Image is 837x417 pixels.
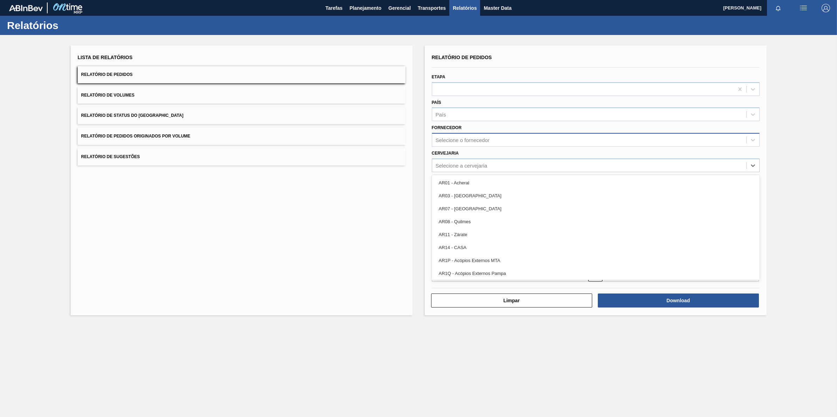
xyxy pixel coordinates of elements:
div: País [436,112,446,118]
h1: Relatórios [7,21,131,29]
span: Relatório de Pedidos Originados por Volume [81,134,191,139]
span: Tarefas [325,4,343,12]
div: Selecione o fornecedor [436,137,490,143]
button: Notificações [767,3,789,13]
button: Download [598,294,759,308]
div: AR07 - [GEOGRAPHIC_DATA] [432,202,760,215]
span: Relatório de Sugestões [81,154,140,159]
div: AR1P - Acópios Externos MTA [432,254,760,267]
button: Relatório de Pedidos [78,66,406,83]
button: Relatório de Pedidos Originados por Volume [78,128,406,145]
div: AR14 - CASA [432,241,760,254]
div: AR08 - Quilmes [432,215,760,228]
span: Relatório de Status do [GEOGRAPHIC_DATA] [81,113,184,118]
span: Relatório de Volumes [81,93,134,98]
span: Lista de Relatórios [78,55,133,60]
img: TNhmsLtSVTkK8tSr43FrP2fwEKptu5GPRR3wAAAABJRU5ErkJggg== [9,5,43,11]
button: Relatório de Volumes [78,87,406,104]
button: Relatório de Status do [GEOGRAPHIC_DATA] [78,107,406,124]
span: Gerencial [388,4,411,12]
span: Transportes [418,4,446,12]
img: userActions [799,4,808,12]
div: Selecione a cervejaria [436,162,487,168]
span: Relatório de Pedidos [432,55,492,60]
button: Limpar [431,294,592,308]
div: AR11 - Zárate [432,228,760,241]
div: AR03 - [GEOGRAPHIC_DATA] [432,189,760,202]
label: Cervejaria [432,151,459,156]
img: Logout [822,4,830,12]
label: País [432,100,441,105]
label: Fornecedor [432,125,462,130]
button: Relatório de Sugestões [78,148,406,165]
span: Relatórios [453,4,477,12]
span: Master Data [484,4,511,12]
div: AR1Q - Acópios Externos Pampa [432,267,760,280]
span: Planejamento [350,4,381,12]
label: Etapa [432,75,445,79]
div: AR01 - Acheral [432,176,760,189]
span: Relatório de Pedidos [81,72,133,77]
